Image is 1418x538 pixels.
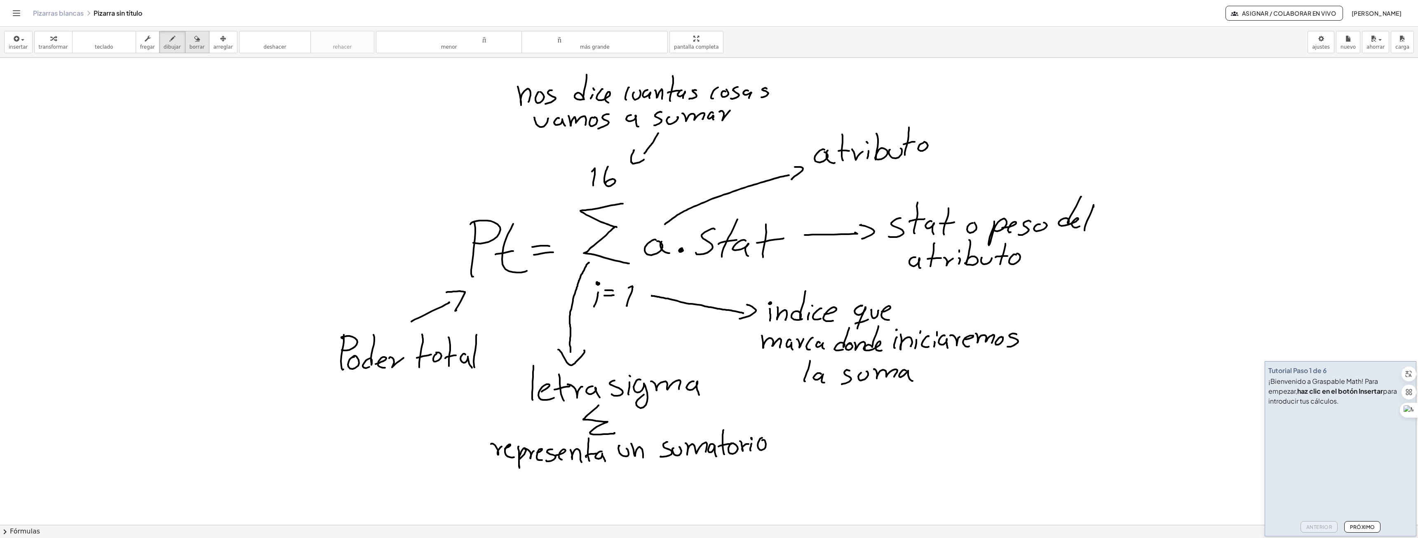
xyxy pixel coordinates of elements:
[1344,521,1380,533] button: Próximo
[380,35,518,42] font: tamaño_del_formato
[33,9,84,17] a: Pizarras blancas
[669,31,723,53] button: pantalla completa
[9,44,28,50] font: insertar
[1225,6,1343,21] button: Asignar / Colaborar en vivo
[239,31,311,53] button: deshacerdeshacer
[526,35,663,42] font: tamaño_del_formato
[263,44,286,50] font: deshacer
[1366,44,1385,50] font: ahorrar
[310,31,374,53] button: rehacerrehacer
[72,31,136,53] button: tecladoteclado
[674,44,719,50] font: pantalla completa
[1308,31,1334,53] button: ajustes
[1242,9,1336,17] font: Asignar / Colaborar en vivo
[580,44,610,50] font: más grande
[1341,44,1356,50] font: nuevo
[441,44,457,50] font: menor
[185,31,209,53] button: borrar
[10,527,40,535] font: Fórmulas
[4,31,33,53] button: insertar
[315,35,370,42] font: rehacer
[1336,31,1360,53] button: nuevo
[521,31,668,53] button: tamaño_del_formatomás grande
[39,44,68,50] font: transformar
[244,35,306,42] font: deshacer
[164,44,181,50] font: dibujar
[1297,387,1383,395] font: haz clic en el botón Insertar
[136,31,160,53] button: fregar
[376,31,522,53] button: tamaño_del_formatomenor
[190,44,205,50] font: borrar
[159,31,185,53] button: dibujar
[10,7,23,20] button: Cambiar navegación
[1268,377,1378,395] font: ¡Bienvenido a Graspable Math! Para empezar,
[77,35,131,42] font: teclado
[34,31,73,53] button: transformar
[140,44,155,50] font: fregar
[95,44,113,50] font: teclado
[209,31,237,53] button: arreglar
[1268,366,1327,375] font: Tutorial Paso 1 de 6
[1312,44,1330,50] font: ajustes
[214,44,233,50] font: arreglar
[1345,6,1408,21] button: [PERSON_NAME]
[333,44,352,50] font: rehacer
[1395,44,1409,50] font: carga
[1350,524,1375,530] font: Próximo
[1362,31,1389,53] button: ahorrar
[1352,9,1402,17] font: [PERSON_NAME]
[1391,31,1414,53] button: carga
